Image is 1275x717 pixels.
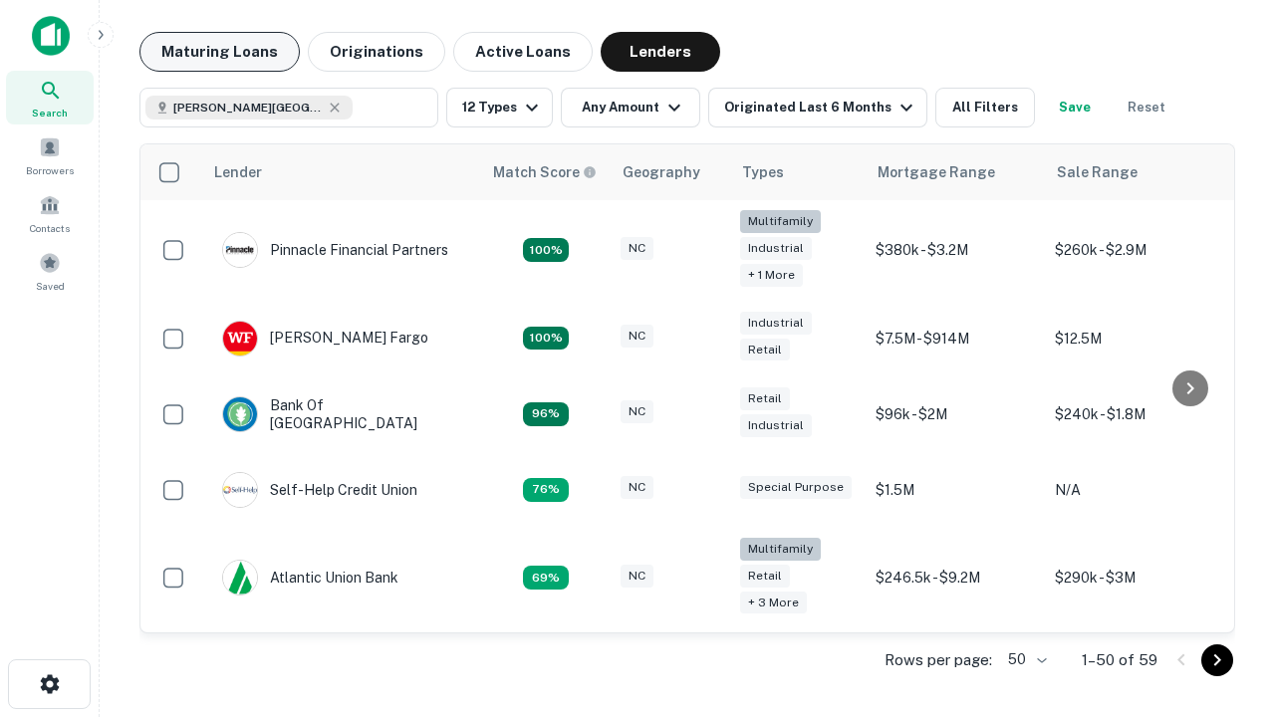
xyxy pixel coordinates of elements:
div: NC [621,565,653,588]
div: Industrial [740,414,812,437]
img: picture [223,322,257,356]
img: picture [223,561,257,595]
th: Mortgage Range [866,144,1045,200]
button: Any Amount [561,88,700,127]
button: Go to next page [1201,644,1233,676]
button: 12 Types [446,88,553,127]
div: Matching Properties: 14, hasApolloMatch: undefined [523,402,569,426]
a: Borrowers [6,128,94,182]
span: Borrowers [26,162,74,178]
div: Types [742,160,784,184]
button: Maturing Loans [139,32,300,72]
h6: Match Score [493,161,593,183]
td: $290k - $3M [1045,528,1224,628]
img: capitalize-icon.png [32,16,70,56]
div: Capitalize uses an advanced AI algorithm to match your search with the best lender. The match sco... [493,161,597,183]
div: Special Purpose [740,476,852,499]
span: [PERSON_NAME][GEOGRAPHIC_DATA], [GEOGRAPHIC_DATA] [173,99,323,117]
div: NC [621,476,653,499]
div: NC [621,400,653,423]
td: $240k - $1.8M [1045,376,1224,452]
button: Reset [1115,88,1178,127]
button: Lenders [601,32,720,72]
iframe: Chat Widget [1175,494,1275,590]
div: Matching Properties: 11, hasApolloMatch: undefined [523,478,569,502]
td: $96k - $2M [866,376,1045,452]
div: Industrial [740,312,812,335]
p: Rows per page: [885,648,992,672]
a: Search [6,71,94,124]
span: Saved [36,278,65,294]
div: Multifamily [740,538,821,561]
span: Search [32,105,68,120]
td: $246.5k - $9.2M [866,528,1045,628]
div: + 1 more [740,264,803,287]
div: Sale Range [1057,160,1138,184]
button: Save your search to get updates of matches that match your search criteria. [1043,88,1107,127]
img: picture [223,233,257,267]
div: [PERSON_NAME] Fargo [222,321,428,357]
div: Lender [214,160,262,184]
div: Originated Last 6 Months [724,96,918,119]
div: Bank Of [GEOGRAPHIC_DATA] [222,396,461,432]
p: 1–50 of 59 [1082,648,1157,672]
div: Matching Properties: 26, hasApolloMatch: undefined [523,238,569,262]
th: Sale Range [1045,144,1224,200]
div: Matching Properties: 15, hasApolloMatch: undefined [523,327,569,351]
div: Retail [740,339,790,361]
div: Industrial [740,237,812,260]
img: picture [223,473,257,507]
div: Atlantic Union Bank [222,560,398,596]
th: Capitalize uses an advanced AI algorithm to match your search with the best lender. The match sco... [481,144,611,200]
button: Active Loans [453,32,593,72]
div: 50 [1000,645,1050,674]
div: Pinnacle Financial Partners [222,232,448,268]
a: Saved [6,244,94,298]
div: Mortgage Range [878,160,995,184]
div: NC [621,237,653,260]
td: $12.5M [1045,301,1224,376]
div: Matching Properties: 10, hasApolloMatch: undefined [523,566,569,590]
td: $1.5M [866,452,1045,528]
div: Self-help Credit Union [222,472,417,508]
div: Geography [623,160,700,184]
th: Lender [202,144,481,200]
th: Geography [611,144,730,200]
div: Multifamily [740,210,821,233]
button: All Filters [935,88,1035,127]
span: Contacts [30,220,70,236]
th: Types [730,144,866,200]
button: Originated Last 6 Months [708,88,927,127]
td: $260k - $2.9M [1045,200,1224,301]
td: $7.5M - $914M [866,301,1045,376]
div: + 3 more [740,592,807,614]
img: picture [223,397,257,431]
div: Retail [740,565,790,588]
a: Contacts [6,186,94,240]
td: $380k - $3.2M [866,200,1045,301]
button: Originations [308,32,445,72]
td: N/A [1045,452,1224,528]
div: NC [621,325,653,348]
div: Retail [740,387,790,410]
